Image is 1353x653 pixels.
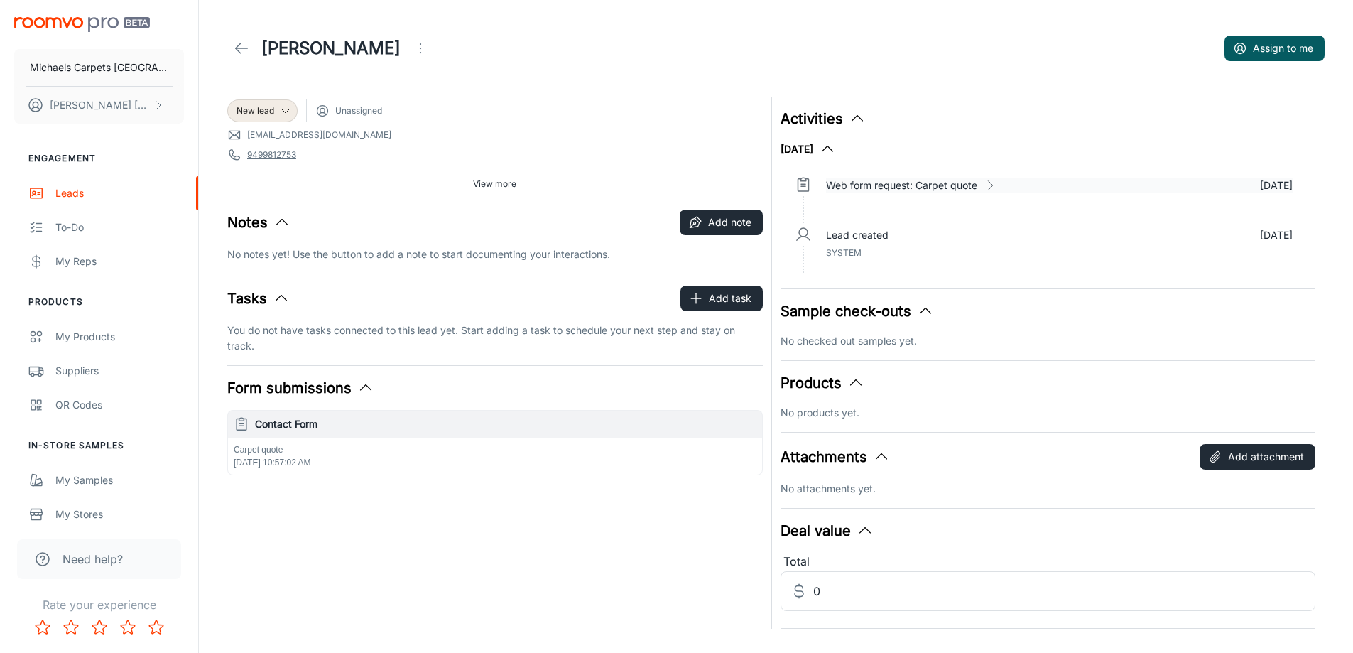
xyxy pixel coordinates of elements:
[57,613,85,642] button: Rate 2 star
[55,254,184,269] div: My Reps
[826,247,862,258] span: System
[55,185,184,201] div: Leads
[11,596,187,613] p: Rate your experience
[55,220,184,235] div: To-do
[85,613,114,642] button: Rate 3 star
[234,458,311,468] span: [DATE] 10:57:02 AM
[781,141,836,158] button: [DATE]
[227,377,374,399] button: Form submissions
[55,363,184,379] div: Suppliers
[227,323,763,354] p: You do not have tasks connected to this lead yet. Start adding a task to schedule your next step ...
[227,99,298,122] div: New lead
[781,108,866,129] button: Activities
[473,178,516,190] span: View more
[227,247,763,262] p: No notes yet! Use the button to add a note to start documenting your interactions.
[781,481,1316,497] p: No attachments yet.
[813,571,1316,611] input: Estimated deal value
[781,405,1316,421] p: No products yet.
[55,397,184,413] div: QR Codes
[114,613,142,642] button: Rate 4 star
[14,49,184,86] button: Michaels Carpets [GEOGRAPHIC_DATA]
[781,553,1316,571] div: Total
[680,286,763,311] button: Add task
[781,333,1316,349] p: No checked out samples yet.
[680,210,763,235] button: Add note
[63,551,123,568] span: Need help?
[826,227,889,243] p: Lead created
[1260,227,1293,243] p: [DATE]
[781,301,934,322] button: Sample check-outs
[55,473,184,488] div: My Samples
[335,104,382,117] span: Unassigned
[237,104,274,117] span: New lead
[247,129,391,141] a: [EMAIL_ADDRESS][DOMAIN_NAME]
[255,416,756,432] h6: Contact Form
[142,613,170,642] button: Rate 5 star
[1224,36,1325,61] button: Assign to me
[228,411,762,475] button: Contact FormCarpet quote[DATE] 10:57:02 AM
[247,149,296,161] a: 9499812753
[261,36,401,61] h1: [PERSON_NAME]
[1200,444,1315,470] button: Add attachment
[28,613,57,642] button: Rate 1 star
[14,87,184,124] button: [PERSON_NAME] [PERSON_NAME]
[1260,178,1293,193] p: [DATE]
[781,520,874,541] button: Deal value
[14,17,150,32] img: Roomvo PRO Beta
[227,288,290,309] button: Tasks
[55,329,184,345] div: My Products
[826,178,977,193] p: Web form request: Carpet quote
[50,97,150,113] p: [PERSON_NAME] [PERSON_NAME]
[781,372,864,394] button: Products
[55,507,184,522] div: My Stores
[781,446,890,468] button: Attachments
[406,34,435,63] button: Open menu
[227,212,290,233] button: Notes
[467,173,522,195] button: View more
[30,60,168,75] p: Michaels Carpets [GEOGRAPHIC_DATA]
[234,443,756,456] p: Carpet quote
